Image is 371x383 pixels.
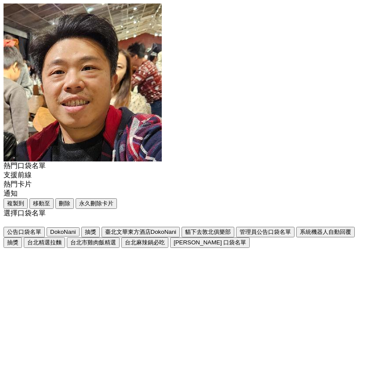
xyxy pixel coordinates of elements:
[236,227,295,237] button: 管理員公告口袋名單
[4,4,162,161] img: Visruth.jpg not found
[81,227,100,237] button: 抽獎
[4,180,367,189] div: 熱門卡片
[4,237,22,248] button: 抽獎
[67,237,120,248] button: 台北市雞肉飯精選
[55,198,74,209] button: 刪除
[24,237,65,248] button: 台北精選拉麵
[4,189,367,198] div: 通知
[296,227,355,237] button: 系統機器人自動回覆
[4,171,367,180] div: 支援前線
[4,161,367,171] div: 熱門口袋名單
[4,227,45,237] button: 公告口袋名單
[47,227,80,236] button: DokoNani
[29,198,54,209] button: 移動至
[4,198,28,209] button: 複製到
[76,198,117,209] button: 永久刪除卡片
[182,227,234,237] button: 貓下去敦北俱樂部
[121,237,168,248] button: 台北麻辣鍋必吃
[102,227,180,237] button: 臺北文華東方酒店DokoNani
[4,209,367,218] div: 選擇口袋名單
[170,237,250,248] button: [PERSON_NAME] 口袋名單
